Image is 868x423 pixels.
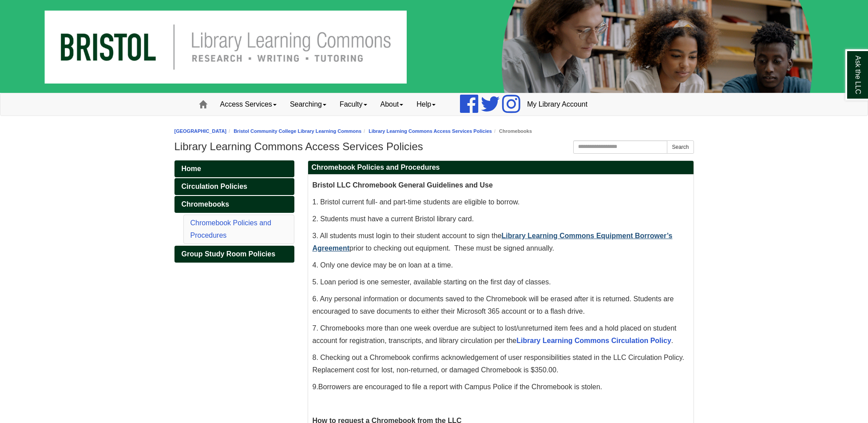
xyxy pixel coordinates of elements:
span: 6. Any personal information or documents saved to the Chromebook will be erased after it is retur... [313,295,674,315]
a: Searching [283,93,333,116]
a: Home [174,160,294,177]
span: Circulation Policies [182,183,247,190]
a: Library Learning Commons Equipment Borrower’s Agreement [313,232,673,252]
span: 5. Loan period is one semester, available starting on the first day of classes. [313,278,551,286]
li: Chromebooks [492,127,532,136]
a: Chromebooks [174,196,294,213]
span: Chromebooks [182,200,230,208]
a: Circulation Policies [174,178,294,195]
span: Borrowers are encouraged to file a report with Campus Police if the Chromebook is stolen. [318,383,602,391]
span: Bristol LLC Chromebook General Guidelines and Use [313,181,493,189]
a: Chromebook Policies and Procedures [190,219,271,239]
a: Bristol Community College Library Learning Commons [234,128,361,134]
a: Faculty [333,93,374,116]
a: Library Learning Commons Circulation Policy [516,337,671,344]
a: About [374,93,410,116]
span: Group Study Room Policies [182,250,276,258]
span: 2. Students must have a current Bristol library card. [313,215,474,223]
span: 1. Bristol current full- and part-time students are eligible to borrow. [313,198,520,206]
a: Access Services [214,93,283,116]
h2: Chromebook Policies and Procedures [308,161,694,175]
div: Guide Pages [174,160,294,263]
nav: breadcrumb [174,127,694,136]
p: . [313,381,689,393]
span: Home [182,165,201,172]
span: 8. Checking out a Chromebook confirms acknowledgement of user responsibilities stated in the LLC ... [313,354,684,374]
span: 3. All students must login to their student account to sign the prior to checking out equipment. ... [313,232,673,252]
h1: Library Learning Commons Access Services Policies [174,140,694,153]
a: [GEOGRAPHIC_DATA] [174,128,227,134]
a: Help [410,93,442,116]
a: Group Study Room Policies [174,246,294,263]
a: My Library Account [520,93,594,116]
span: 4. Only one device may be on loan at a time. [313,261,453,269]
a: Library Learning Commons Access Services Policies [369,128,492,134]
span: 9 [313,383,317,391]
span: 7. Chromebooks more than one week overdue are subject to lost/unreturned item fees and a hold pla... [313,324,677,344]
button: Search [667,140,694,154]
